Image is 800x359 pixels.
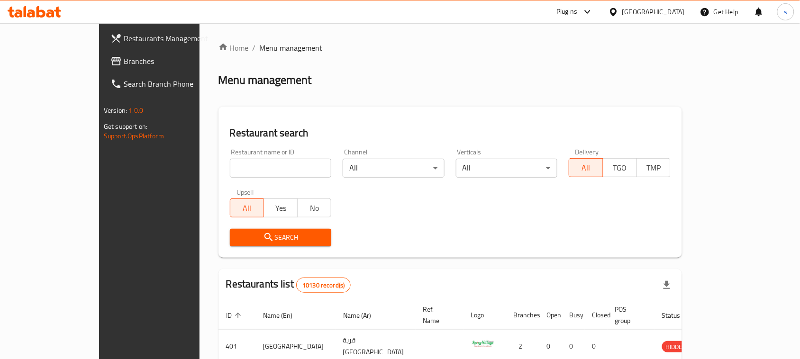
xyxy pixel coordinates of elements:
[226,277,351,293] h2: Restaurants list
[218,72,312,88] h2: Menu management
[124,55,225,67] span: Branches
[662,341,691,352] span: HIDDEN
[471,332,495,356] img: Spicy Village
[573,161,599,175] span: All
[641,161,667,175] span: TMP
[603,158,637,177] button: TGO
[104,120,147,133] span: Get support on:
[607,161,633,175] span: TGO
[104,104,127,117] span: Version:
[506,301,539,330] th: Branches
[230,126,671,140] h2: Restaurant search
[662,310,693,321] span: Status
[263,310,305,321] span: Name (En)
[297,198,331,217] button: No
[124,33,225,44] span: Restaurants Management
[569,158,603,177] button: All
[260,42,323,54] span: Menu management
[662,341,691,352] div: HIDDEN
[784,7,787,17] span: s
[237,232,324,243] span: Search
[264,198,298,217] button: Yes
[230,159,332,178] input: Search for restaurant name or ID..
[128,104,143,117] span: 1.0.0
[296,278,351,293] div: Total records count
[104,130,164,142] a: Support.OpsPlatform
[103,27,233,50] a: Restaurants Management
[343,310,383,321] span: Name (Ar)
[655,274,678,296] div: Export file
[622,7,685,17] div: [GEOGRAPHIC_DATA]
[218,42,249,54] a: Home
[218,42,682,54] nav: breadcrumb
[103,72,233,95] a: Search Branch Phone
[456,159,558,178] div: All
[226,310,244,321] span: ID
[301,201,327,215] span: No
[636,158,671,177] button: TMP
[297,281,350,290] span: 10130 record(s)
[575,149,599,155] label: Delivery
[268,201,294,215] span: Yes
[556,6,577,18] div: Plugins
[539,301,562,330] th: Open
[585,301,608,330] th: Closed
[236,189,254,196] label: Upsell
[234,201,260,215] span: All
[423,304,452,326] span: Ref. Name
[464,301,506,330] th: Logo
[124,78,225,90] span: Search Branch Phone
[253,42,256,54] li: /
[103,50,233,72] a: Branches
[343,159,445,178] div: All
[615,304,643,326] span: POS group
[562,301,585,330] th: Busy
[230,198,264,217] button: All
[230,229,332,246] button: Search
